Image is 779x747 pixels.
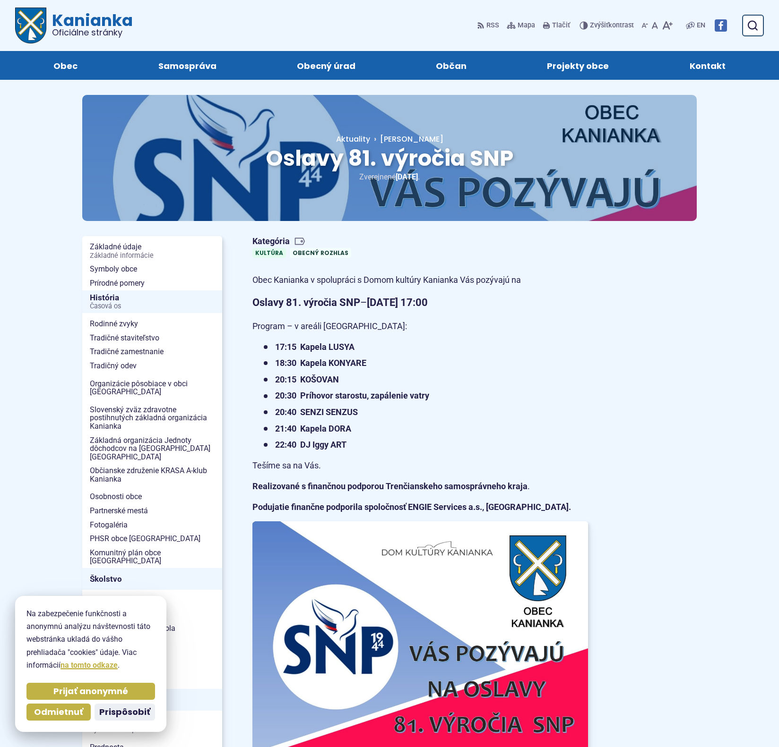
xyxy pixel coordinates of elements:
span: PHSR obce [GEOGRAPHIC_DATA] [90,532,215,546]
p: Obec Kanianka v spolupráci s Domom kultúry Kanianka Vás pozývajú na [252,273,588,288]
a: Školstvo [82,568,222,590]
span: [DATE] [396,172,418,181]
button: Odmietnuť [26,704,91,721]
strong: 20:40 SENZI SENZUS [275,407,358,417]
span: Organizácie pôsobiace v obci [GEOGRAPHIC_DATA] [90,377,215,399]
span: Odmietnuť [34,707,83,718]
span: Prírodné pomery [90,276,215,290]
span: Symboly obce [90,262,215,276]
strong: 20:15 KOŠOVAN [275,374,339,384]
span: Samospráva [158,51,216,80]
p: . [252,479,588,494]
a: Tradičné staviteľstvo [82,331,222,345]
a: Základná organizácia Jednoty dôchodcov na [GEOGRAPHIC_DATA] [GEOGRAPHIC_DATA] [82,433,222,464]
a: Obec [23,51,108,80]
strong: 21:40 Kapela DORA [275,424,351,433]
a: Kontakt [659,51,756,80]
span: História [90,290,215,314]
a: Partnerské mestá [82,504,222,518]
a: Občianske združenie KRASA A-klub Kanianka [82,464,222,486]
span: Obec [53,51,78,80]
button: Tlačiť [541,16,572,35]
a: [PERSON_NAME] [370,134,443,144]
strong: 22:40 DJ Iggy ART [275,440,346,450]
p: – [252,294,588,311]
strong: Realizované s finančnou podporou Trenčianskeho samosprávneho kraja [252,481,528,491]
span: Tlačiť [552,22,570,30]
button: Zvýšiťkontrast [580,16,636,35]
span: Tradičné staviteľstvo [90,331,215,345]
strong: 20:30 Príhovor starostu, zapálenie vatry [275,390,429,400]
a: Kultúra [252,248,286,258]
span: Občianske združenie KRASA A-klub Kanianka [90,464,215,486]
strong: 17:15 Kapela LUSYA [275,342,355,352]
a: Obecný rozhlas [290,248,351,258]
span: Prijať anonymné [53,686,128,697]
span: Kanianka [46,12,133,37]
button: Nastaviť pôvodnú veľkosť písma [650,16,660,35]
a: Samospráva [127,51,247,80]
a: Osobnosti obce [82,490,222,504]
span: Občan [436,51,467,80]
span: EN [697,20,705,31]
img: Prejsť na domovskú stránku [15,8,46,43]
a: Obecný úrad [266,51,386,80]
span: Osobnosti obce [90,490,215,504]
strong: Podujatie finančne podporila spoločnosť ENGIE Services a.s., [GEOGRAPHIC_DATA]. [252,502,571,512]
span: Fotogaléria [90,518,215,532]
span: Partnerské mestá [90,504,215,518]
span: Oslavy 81. výročia SNP [266,143,513,173]
span: [PERSON_NAME] [380,134,443,144]
span: Slovenský zväz zdravotne postihnutých základná organizácia Kanianka [90,403,215,433]
button: Zmenšiť veľkosť písma [640,16,650,35]
a: Aktuality [336,134,370,144]
span: Tradičný odev [90,359,215,373]
span: Projekty obce [547,51,609,80]
span: Kategória [252,236,355,247]
a: Mapa [505,16,537,35]
p: Program – v areáli [GEOGRAPHIC_DATA]: [252,319,588,334]
span: Školstvo [90,572,215,586]
span: Rodinné zvyky [90,317,215,331]
strong: [DATE] 17:00 [367,297,428,308]
a: Projekty obce [516,51,640,80]
a: na tomto odkaze [61,661,118,670]
strong: Oslavy 81. výročia SNP [252,297,360,308]
a: EN [695,20,707,31]
a: HistóriaČasová os [82,290,222,314]
span: Materská škola [90,594,215,608]
span: kontrast [590,22,634,30]
span: RSS [486,20,499,31]
span: Tradičné zamestnanie [90,345,215,359]
a: Komunitný plán obce [GEOGRAPHIC_DATA] [82,546,222,568]
a: PHSR obce [GEOGRAPHIC_DATA] [82,532,222,546]
a: Symboly obce [82,262,222,276]
span: Časová os [90,303,215,310]
span: Zvýšiť [590,21,608,29]
button: Zväčšiť veľkosť písma [660,16,675,35]
a: Občan [405,51,497,80]
a: Tradičný odev [82,359,222,373]
span: Oficiálne stránky [52,28,133,37]
a: Tradičné zamestnanie [82,345,222,359]
a: Rodinné zvyky [82,317,222,331]
p: Na zabezpečenie funkčnosti a anonymnú analýzu návštevnosti táto webstránka ukladá do vášho prehli... [26,607,155,671]
a: Slovenský zväz zdravotne postihnutých základná organizácia Kanianka [82,403,222,433]
button: Prispôsobiť [95,704,155,721]
span: Komunitný plán obce [GEOGRAPHIC_DATA] [90,546,215,568]
a: RSS [477,16,501,35]
span: Základná organizácia Jednoty dôchodcov na [GEOGRAPHIC_DATA] [GEOGRAPHIC_DATA] [90,433,215,464]
a: Organizácie pôsobiace v obci [GEOGRAPHIC_DATA] [82,377,222,399]
a: Prírodné pomery [82,276,222,290]
span: Obecný úrad [297,51,355,80]
img: Prejsť na Facebook stránku [715,19,727,32]
strong: 18:30 Kapela KONYARE [275,358,366,368]
a: Materská škola [82,594,222,608]
span: Základné údaje [90,240,215,262]
a: Logo Kanianka, prejsť na domovskú stránku. [15,8,133,43]
span: Mapa [518,20,535,31]
span: Prispôsobiť [99,707,150,718]
a: Základné údajeZákladné informácie [82,240,222,262]
p: Tešíme sa na Vás. [252,458,588,473]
